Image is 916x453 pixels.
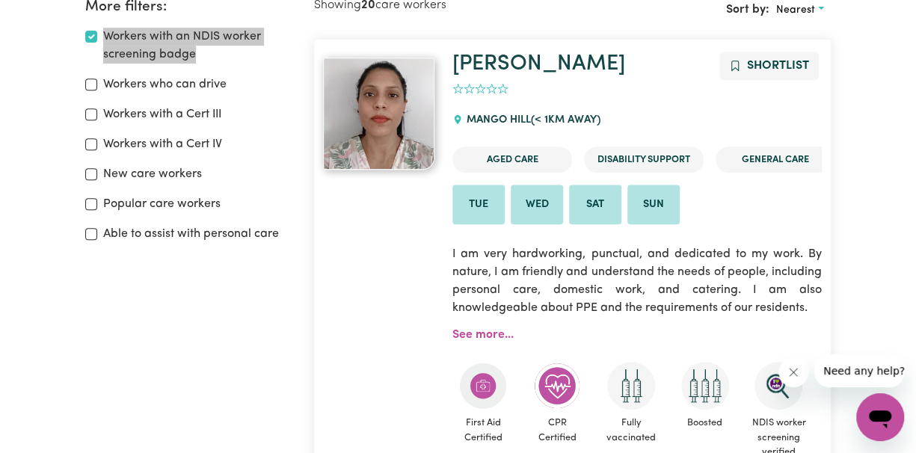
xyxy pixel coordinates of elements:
label: Able to assist with personal care [103,225,279,243]
li: Available on Sun [627,185,680,225]
img: NDIS Worker Screening Verified [754,362,802,410]
img: Care and support worker has received booster dose of COVID-19 vaccination [681,362,729,410]
li: Available on Sat [569,185,621,225]
button: Add to shortlist [719,52,819,80]
span: Nearest [776,4,815,16]
img: Care and support worker has received 2 doses of COVID-19 vaccine [607,362,655,410]
li: Available on Wed [511,185,563,225]
span: Shortlist [747,60,809,72]
label: Workers with a Cert III [103,105,221,123]
a: [PERSON_NAME] [452,53,625,75]
span: Fully vaccinated [600,410,663,450]
a: See more... [452,329,514,341]
span: CPR Certified [526,410,588,450]
label: New care workers [103,165,202,183]
iframe: Close message [778,357,808,387]
label: Workers who can drive [103,75,227,93]
label: Workers with an NDIS worker screening badge [103,28,296,64]
label: Workers with a Cert IV [103,135,222,153]
span: Need any help? [9,10,90,22]
li: Aged Care [452,147,572,173]
iframe: Button to launch messaging window [856,393,904,441]
img: View Rupinder's profile [323,58,434,170]
a: Rupinder [323,58,434,170]
div: MANGO HILL [452,100,609,141]
img: Care and support worker has completed First Aid Certification [459,362,507,410]
p: I am very hardworking, punctual, and dedicated to my work. By nature, I am friendly and understan... [452,236,822,326]
label: Popular care workers [103,195,221,213]
span: Sort by: [726,4,769,16]
li: Available on Tue [452,185,505,225]
span: Boosted [674,410,736,436]
img: Care and support worker has completed CPR Certification [533,362,581,410]
li: Disability Support [584,147,704,173]
span: (< 1km away) [530,114,600,126]
div: add rating by typing an integer from 0 to 5 or pressing arrow keys [452,81,508,98]
span: First Aid Certified [452,410,514,450]
li: General Care [716,147,835,173]
iframe: Message from company [814,354,904,387]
